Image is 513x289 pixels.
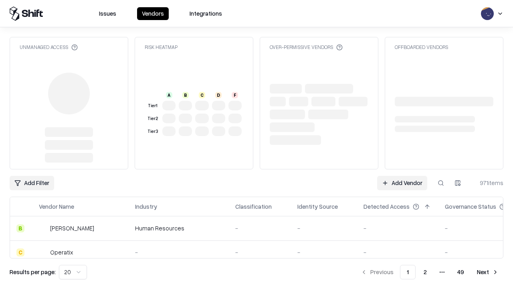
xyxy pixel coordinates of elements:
[185,7,227,20] button: Integrations
[395,44,448,51] div: Offboarded Vendors
[146,115,159,122] div: Tier 2
[199,92,205,98] div: C
[94,7,121,20] button: Issues
[50,224,94,232] div: [PERSON_NAME]
[377,176,427,190] a: Add Vendor
[235,248,285,256] div: -
[232,92,238,98] div: F
[356,265,503,279] nav: pagination
[146,102,159,109] div: Tier 1
[417,265,433,279] button: 2
[364,248,432,256] div: -
[364,224,432,232] div: -
[270,44,343,51] div: Over-Permissive Vendors
[297,202,338,211] div: Identity Source
[137,7,169,20] button: Vendors
[166,92,172,98] div: A
[472,265,503,279] button: Next
[235,202,272,211] div: Classification
[297,248,351,256] div: -
[10,176,54,190] button: Add Filter
[146,128,159,135] div: Tier 3
[39,224,47,232] img: Deel
[182,92,189,98] div: B
[471,179,503,187] div: 971 items
[445,202,496,211] div: Governance Status
[451,265,471,279] button: 49
[297,224,351,232] div: -
[215,92,222,98] div: D
[50,248,73,256] div: Operatix
[39,202,74,211] div: Vendor Name
[20,44,78,51] div: Unmanaged Access
[135,248,222,256] div: -
[10,268,56,276] p: Results per page:
[16,248,24,256] div: C
[145,44,178,51] div: Risk Heatmap
[16,224,24,232] div: B
[364,202,410,211] div: Detected Access
[39,248,47,256] img: Operatix
[135,202,157,211] div: Industry
[235,224,285,232] div: -
[135,224,222,232] div: Human Resources
[400,265,416,279] button: 1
